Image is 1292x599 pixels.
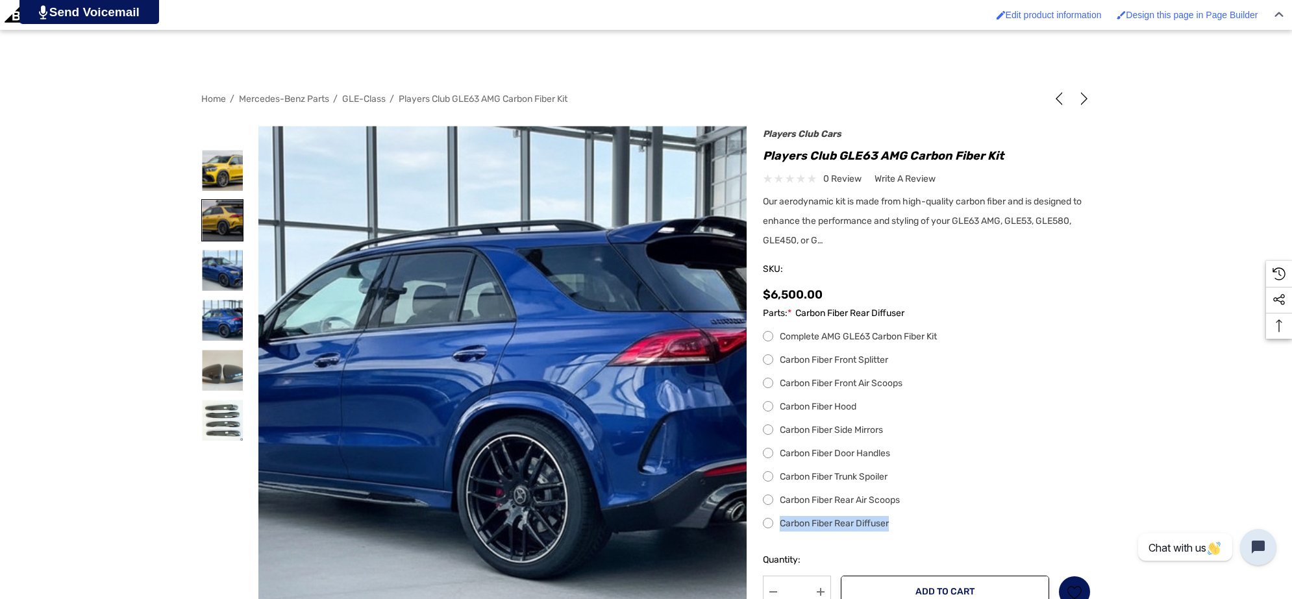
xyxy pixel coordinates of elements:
a: Write a Review [875,171,936,187]
span: Edit product information [1006,10,1102,20]
span: Our aerodynamic kit is made from high-quality carbon fiber and is designed to enhance the perform... [763,196,1082,246]
label: Complete AMG GLE63 Carbon Fiber Kit [763,329,1091,345]
h1: Players Club GLE63 AMG Carbon Fiber Kit [763,145,1091,166]
label: Parts: [763,306,1091,321]
span: 0 review [823,171,862,187]
span: $6,500.00 [763,287,823,302]
nav: Breadcrumb [201,88,1091,110]
label: Carbon Fiber Hood [763,399,1091,415]
a: Players Club Cars [763,128,841,140]
label: Quantity: [763,552,831,568]
a: Home [201,93,226,104]
label: Carbon Fiber Front Splitter [763,352,1091,368]
a: Mercedes-Benz Parts [239,93,329,104]
a: Enabled brush for page builder edit. Design this page in Page Builder [1110,3,1264,27]
img: GLE63 AMG Carbon Fiber Body Kit [202,250,243,291]
svg: Social Media [1273,293,1286,306]
label: Carbon Fiber Side Mirrors [763,422,1091,438]
a: Previous [1052,92,1071,105]
img: GLE63 AMG Carbon Fiber Door Handles [202,400,243,441]
img: Close Admin Bar [1274,12,1284,18]
span: Carbon Fiber Rear Diffuser [795,306,904,321]
span: Design this page in Page Builder [1126,10,1258,20]
label: Carbon Fiber Trunk Spoiler [763,469,1091,485]
img: PjwhLS0gR2VuZXJhdG9yOiBHcmF2aXQuaW8gLS0+PHN2ZyB4bWxucz0iaHR0cDovL3d3dy53My5vcmcvMjAwMC9zdmciIHhtb... [39,5,47,19]
label: Carbon Fiber Rear Diffuser [763,516,1091,532]
a: Players Club GLE63 AMG Carbon Fiber Kit [399,93,567,104]
img: GLE63 AMG Carbon Fiber Body Kit [202,150,243,191]
span: SKU: [763,260,828,278]
svg: Recently Viewed [1273,267,1286,280]
img: Enabled brush for page builder edit. [1117,10,1126,19]
img: GLE63 AMG Carbon Fiber Body Kit [202,300,243,341]
span: Write a Review [875,173,936,185]
label: Carbon Fiber Door Handles [763,446,1091,461]
a: Next [1073,92,1091,105]
a: GLE-Class [342,93,386,104]
label: Carbon Fiber Rear Air Scoops [763,493,1091,508]
img: GLE63 AMG Carbon Fiber Body Kit [202,200,243,241]
a: Enabled brush for product edit Edit product information [990,3,1108,27]
svg: Top [1266,319,1292,332]
img: Enabled brush for product edit [997,10,1006,19]
img: GLE63 AMG Carbon Fiber Side Mirrors [202,350,243,391]
label: Carbon Fiber Front Air Scoops [763,376,1091,391]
